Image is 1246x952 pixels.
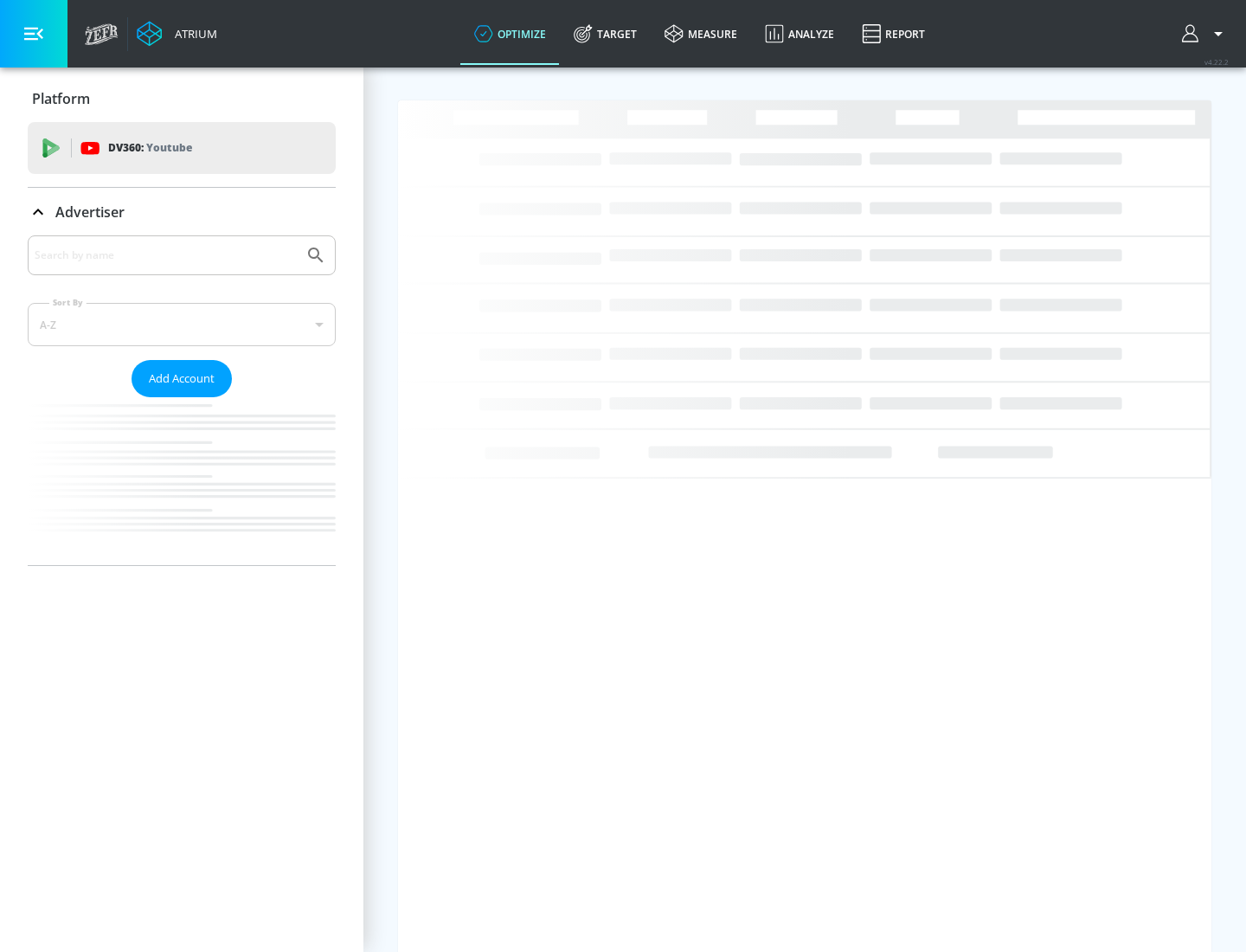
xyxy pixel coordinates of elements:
[848,3,939,65] a: Report
[651,3,751,65] a: measure
[1204,57,1229,67] span: v 4.22.2
[146,138,192,157] p: Youtube
[49,297,87,308] label: Sort By
[28,235,336,565] div: Advertiser
[460,3,560,65] a: optimize
[35,244,297,267] input: Search by name
[137,21,217,47] a: Atrium
[149,369,215,389] span: Add Account
[560,3,651,65] a: Target
[108,138,192,158] p: DV360:
[751,3,848,65] a: Analyze
[55,203,125,222] p: Advertiser
[168,26,217,42] div: Atrium
[28,397,336,565] nav: list of Advertiser
[132,360,232,397] button: Add Account
[28,188,336,236] div: Advertiser
[28,122,336,174] div: DV360: Youtube
[28,74,336,123] div: Platform
[32,89,90,108] p: Platform
[28,303,336,346] div: A-Z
